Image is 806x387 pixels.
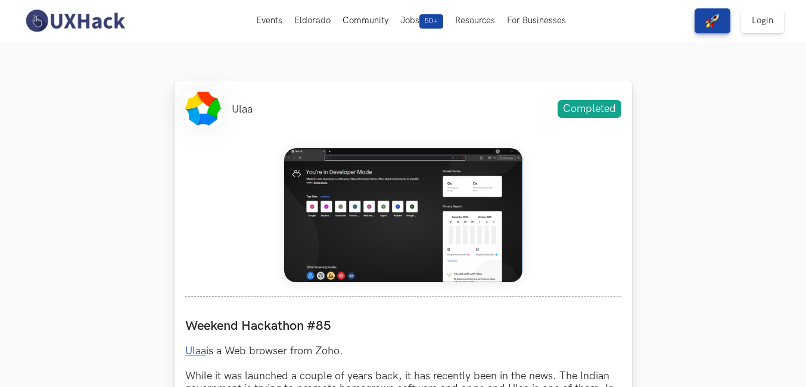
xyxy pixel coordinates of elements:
img: Weekend_Hackathon_85_banner.png [284,148,522,282]
span: 50+ [419,14,443,29]
a: Ulaa [185,345,206,357]
label: Weekend Hackathon #85 [185,318,621,334]
img: rocket [705,14,720,28]
a: Login [741,8,784,33]
span: Completed [558,100,621,118]
img: UXHack-logo.png [22,8,128,33]
li: Ulaa [232,103,253,116]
